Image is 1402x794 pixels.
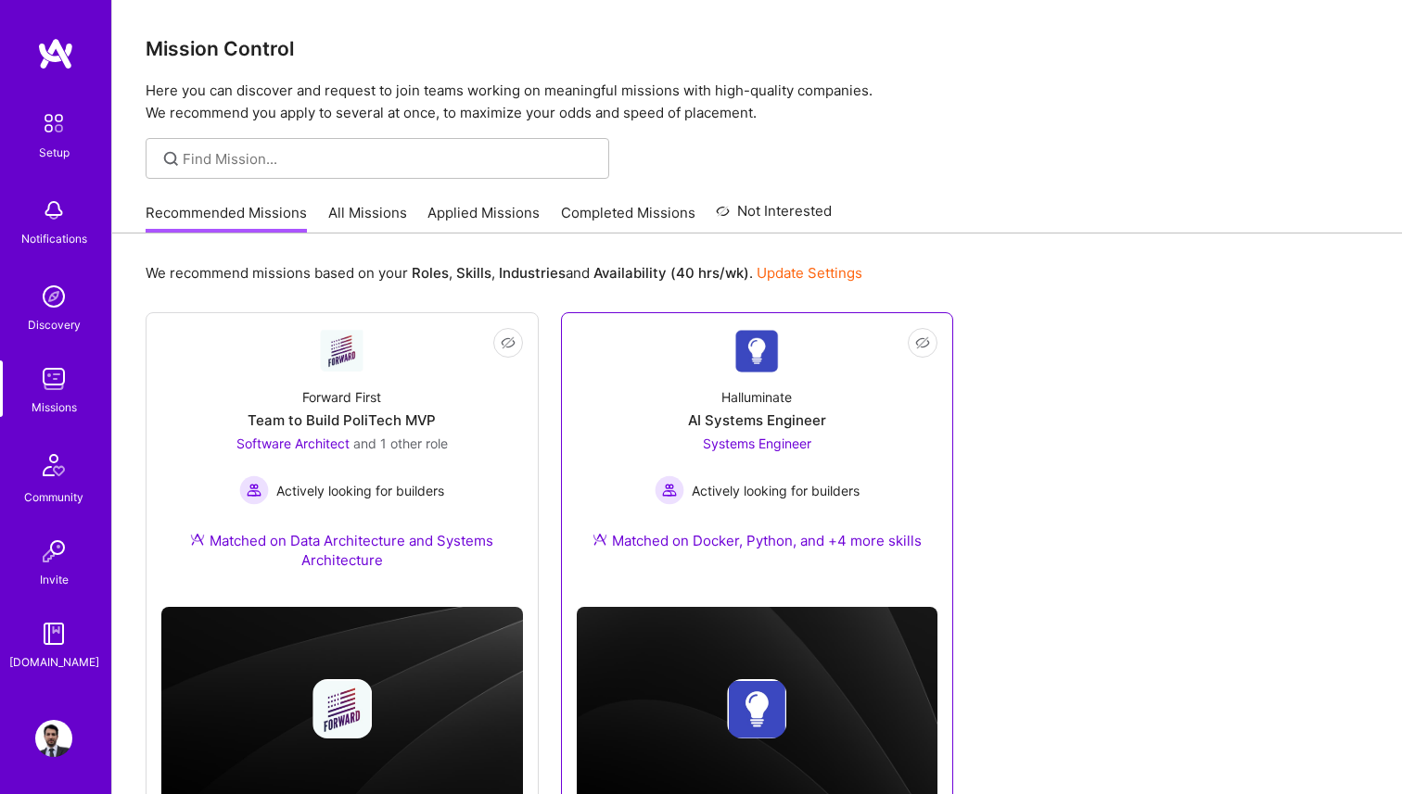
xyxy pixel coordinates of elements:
img: Actively looking for builders [239,475,269,505]
p: We recommend missions based on your , , and . [146,263,862,283]
a: Applied Missions [427,203,540,233]
a: Company LogoForward FirstTeam to Build PoliTech MVPSoftware Architect and 1 other roleActively lo... [161,328,523,592]
img: Company Logo [734,329,779,372]
a: Completed Missions [561,203,695,233]
div: Discovery [28,315,81,334]
img: Actively looking for builders [655,475,684,505]
img: Company Logo [320,329,364,372]
div: Community [24,487,83,507]
img: Ateam Purple Icon [593,532,607,547]
div: AI Systems Engineer [688,410,826,430]
img: guide book [35,615,72,652]
i: icon EyeClosed [915,335,930,350]
img: Community [32,443,76,487]
p: Here you can discover and request to join teams working on meaningful missions with high-quality ... [146,80,1369,124]
div: Forward First [302,387,381,407]
span: and 1 other role [353,435,448,451]
div: Setup [39,143,70,162]
h3: Mission Control [146,37,1369,60]
a: Update Settings [757,264,862,282]
img: Ateam Purple Icon [190,532,205,547]
div: Missions [32,397,77,417]
span: Actively looking for builders [276,481,444,500]
i: icon EyeClosed [501,335,516,350]
div: Notifications [21,229,87,248]
img: logo [37,37,74,70]
span: Software Architect [236,435,350,451]
img: bell [35,192,72,229]
b: Skills [456,264,491,282]
input: Find Mission... [183,149,595,169]
img: User Avatar [35,720,72,757]
img: Company logo [312,679,372,738]
span: Systems Engineer [703,435,811,451]
a: Recommended Missions [146,203,307,233]
a: All Missions [328,203,407,233]
i: icon SearchGrey [160,148,182,170]
b: Industries [499,264,566,282]
img: Invite [35,533,72,570]
a: User Avatar [31,720,77,757]
img: discovery [35,278,72,315]
b: Roles [412,264,449,282]
div: Team to Build PoliTech MVP [248,410,436,430]
div: Matched on Docker, Python, and +4 more skills [593,531,922,550]
a: Company LogoHalluminateAI Systems EngineerSystems Engineer Actively looking for buildersActively ... [577,328,938,573]
img: Company logo [727,679,786,738]
img: setup [34,104,73,143]
b: Availability (40 hrs/wk) [593,264,749,282]
div: Matched on Data Architecture and Systems Architecture [161,531,523,570]
div: Halluminate [721,387,792,407]
img: teamwork [35,360,72,397]
div: Invite [40,570,69,589]
a: Not Interested [716,200,832,233]
div: [DOMAIN_NAME] [9,652,99,672]
span: Actively looking for builders [692,481,860,500]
